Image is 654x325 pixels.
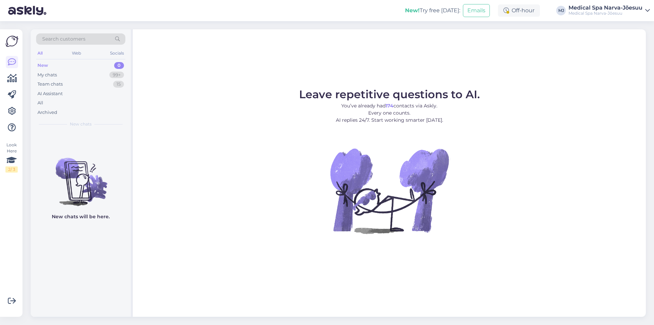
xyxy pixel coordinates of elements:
[52,213,110,220] p: New chats will be here.
[37,100,43,106] div: All
[405,7,420,14] b: New!
[31,146,131,207] img: No chats
[498,4,540,17] div: Off-hour
[37,90,63,97] div: AI Assistant
[299,102,480,124] p: You’ve already had contacts via Askly. Every one counts. AI replies 24/7. Start working smarter [...
[556,6,566,15] div: MJ
[70,121,92,127] span: New chats
[5,142,18,173] div: Look Here
[569,11,642,16] div: Medical Spa Narva-Jõesuu
[405,6,460,15] div: Try free [DATE]:
[328,129,451,252] img: No Chat active
[299,88,480,101] span: Leave repetitive questions to AI.
[114,62,124,69] div: 0
[5,35,18,48] img: Askly Logo
[42,35,85,43] span: Search customers
[37,62,48,69] div: New
[463,4,490,17] button: Emails
[113,81,124,88] div: 15
[109,72,124,78] div: 99+
[37,81,63,88] div: Team chats
[109,49,125,58] div: Socials
[569,5,650,16] a: Medical Spa Narva-JõesuuMedical Spa Narva-Jõesuu
[386,103,393,109] b: 174
[5,166,18,173] div: 2 / 3
[569,5,642,11] div: Medical Spa Narva-Jõesuu
[37,109,57,116] div: Archived
[36,49,44,58] div: All
[37,72,57,78] div: My chats
[71,49,82,58] div: Web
